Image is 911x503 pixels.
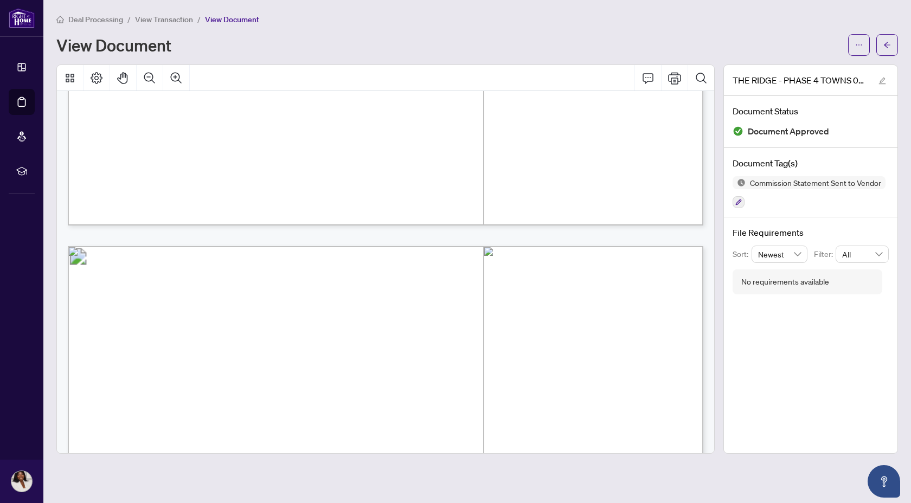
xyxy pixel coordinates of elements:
li: / [127,13,131,25]
h4: Document Status [733,105,889,118]
img: Document Status [733,126,743,137]
span: Document Approved [748,124,829,139]
button: Open asap [868,465,900,498]
span: home [56,16,64,23]
span: edit [878,77,886,85]
h4: File Requirements [733,226,889,239]
h1: View Document [56,36,171,54]
img: Status Icon [733,176,746,189]
span: View Transaction [135,15,193,24]
img: Profile Icon [11,471,32,492]
span: View Document [205,15,259,24]
h4: Document Tag(s) [733,157,889,170]
span: ellipsis [855,41,863,49]
span: THE RIDGE - PHASE 4 TOWNS 004004 - Inv 1 2 - 2419994.pdf [733,74,868,87]
p: Sort: [733,248,752,260]
span: Newest [758,246,801,262]
div: No requirements available [741,276,829,288]
span: arrow-left [883,41,891,49]
p: Filter: [814,248,836,260]
span: Commission Statement Sent to Vendor [746,179,886,186]
li: / [197,13,201,25]
span: All [842,246,882,262]
span: Deal Processing [68,15,123,24]
img: logo [9,8,35,28]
